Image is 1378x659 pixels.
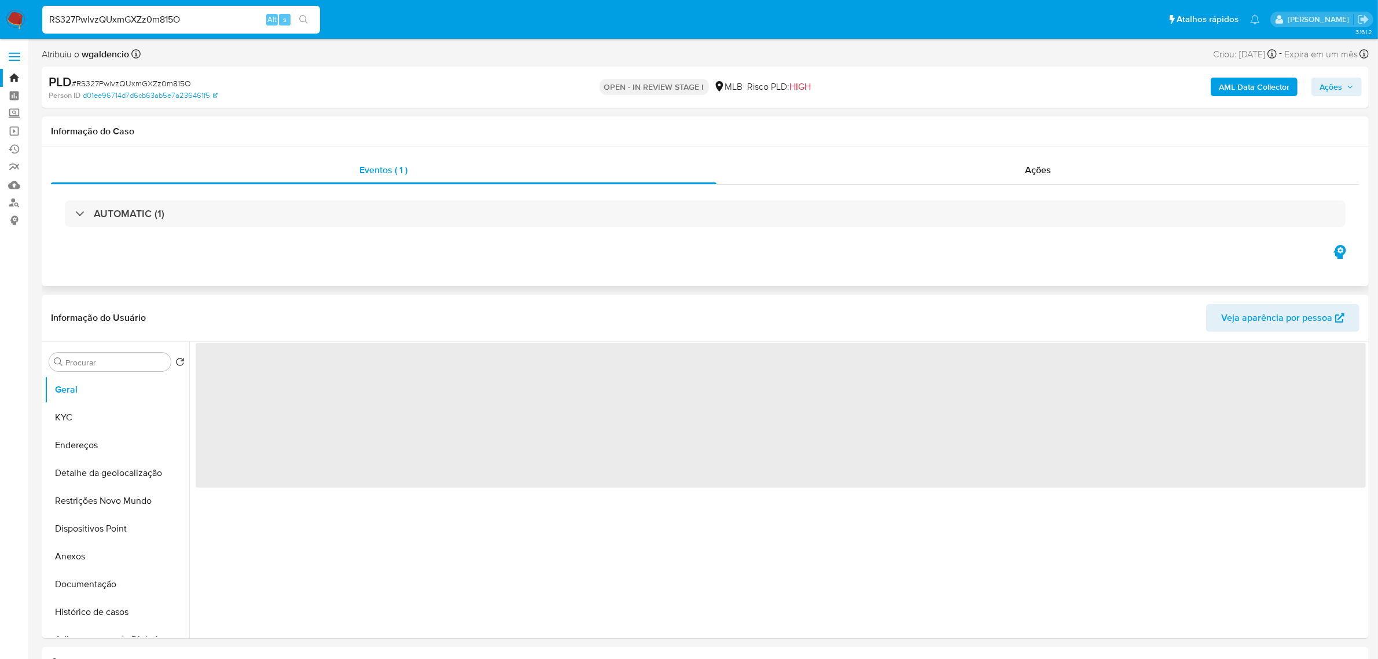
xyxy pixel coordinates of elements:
b: wgaldencio [79,47,129,61]
h1: Informação do Caso [51,126,1359,137]
span: - [1279,46,1282,62]
button: Detalhe da geolocalização [45,459,189,487]
button: Dispositivos Point [45,515,189,543]
input: Pesquise usuários ou casos... [42,12,320,27]
span: Expira em um mês [1284,48,1358,61]
b: Person ID [49,90,80,101]
div: AUTOMATIC (1) [65,200,1346,227]
a: Sair [1357,13,1369,25]
div: MLB [714,80,743,93]
span: Veja aparência por pessoa [1221,304,1332,332]
button: AML Data Collector [1211,78,1298,96]
h1: Informação do Usuário [51,312,146,324]
b: AML Data Collector [1219,78,1289,96]
input: Procurar [65,357,166,368]
span: Ações [1320,78,1342,96]
span: HIGH [790,80,811,93]
button: Endereços [45,431,189,459]
span: s [283,14,286,25]
button: Veja aparência por pessoa [1206,304,1359,332]
button: Restrições Novo Mundo [45,487,189,515]
button: Documentação [45,570,189,598]
a: Notificações [1250,14,1260,24]
div: Criou: [DATE] [1213,46,1277,62]
button: Ações [1311,78,1362,96]
p: OPEN - IN REVIEW STAGE I [600,79,709,95]
span: Atalhos rápidos [1177,13,1239,25]
span: Alt [267,14,277,25]
span: ‌ [196,343,1366,488]
span: Risco PLD: [748,80,811,93]
span: Ações [1025,163,1051,177]
button: Anexos [45,543,189,570]
h3: AUTOMATIC (1) [94,207,164,220]
button: Geral [45,376,189,404]
button: Adiantamentos de Dinheiro [45,626,189,654]
span: Eventos ( 1 ) [359,163,407,177]
span: # RS327PwlvzQUxmGXZz0m815O [72,78,191,89]
button: search-icon [292,12,315,28]
p: emerson.gomes@mercadopago.com.br [1288,14,1353,25]
span: Atribuiu o [42,48,129,61]
button: Procurar [54,357,63,367]
a: d01ee96714d7d6cb63ab5e7a236461f5 [83,90,218,101]
button: Retornar ao pedido padrão [175,357,185,370]
b: PLD [49,72,72,91]
button: Histórico de casos [45,598,189,626]
button: KYC [45,404,189,431]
